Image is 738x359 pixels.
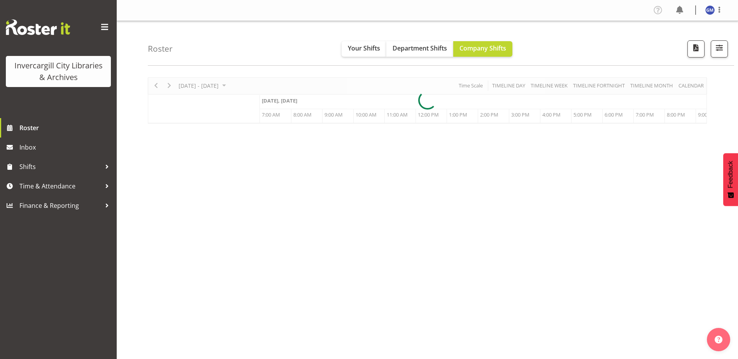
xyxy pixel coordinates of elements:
[715,336,722,343] img: help-xxl-2.png
[459,44,506,52] span: Company Shifts
[19,122,113,134] span: Roster
[19,141,113,153] span: Inbox
[711,40,728,58] button: Filter Shifts
[19,180,101,192] span: Time & Attendance
[386,41,453,57] button: Department Shifts
[453,41,512,57] button: Company Shifts
[14,60,103,83] div: Invercargill City Libraries & Archives
[19,200,101,211] span: Finance & Reporting
[687,40,705,58] button: Download a PDF of the roster according to the set date range.
[393,44,447,52] span: Department Shifts
[148,44,173,53] h4: Roster
[348,44,380,52] span: Your Shifts
[727,161,734,188] span: Feedback
[342,41,386,57] button: Your Shifts
[723,153,738,206] button: Feedback - Show survey
[19,161,101,173] span: Shifts
[705,5,715,15] img: gabriel-mckay-smith11662.jpg
[6,19,70,35] img: Rosterit website logo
